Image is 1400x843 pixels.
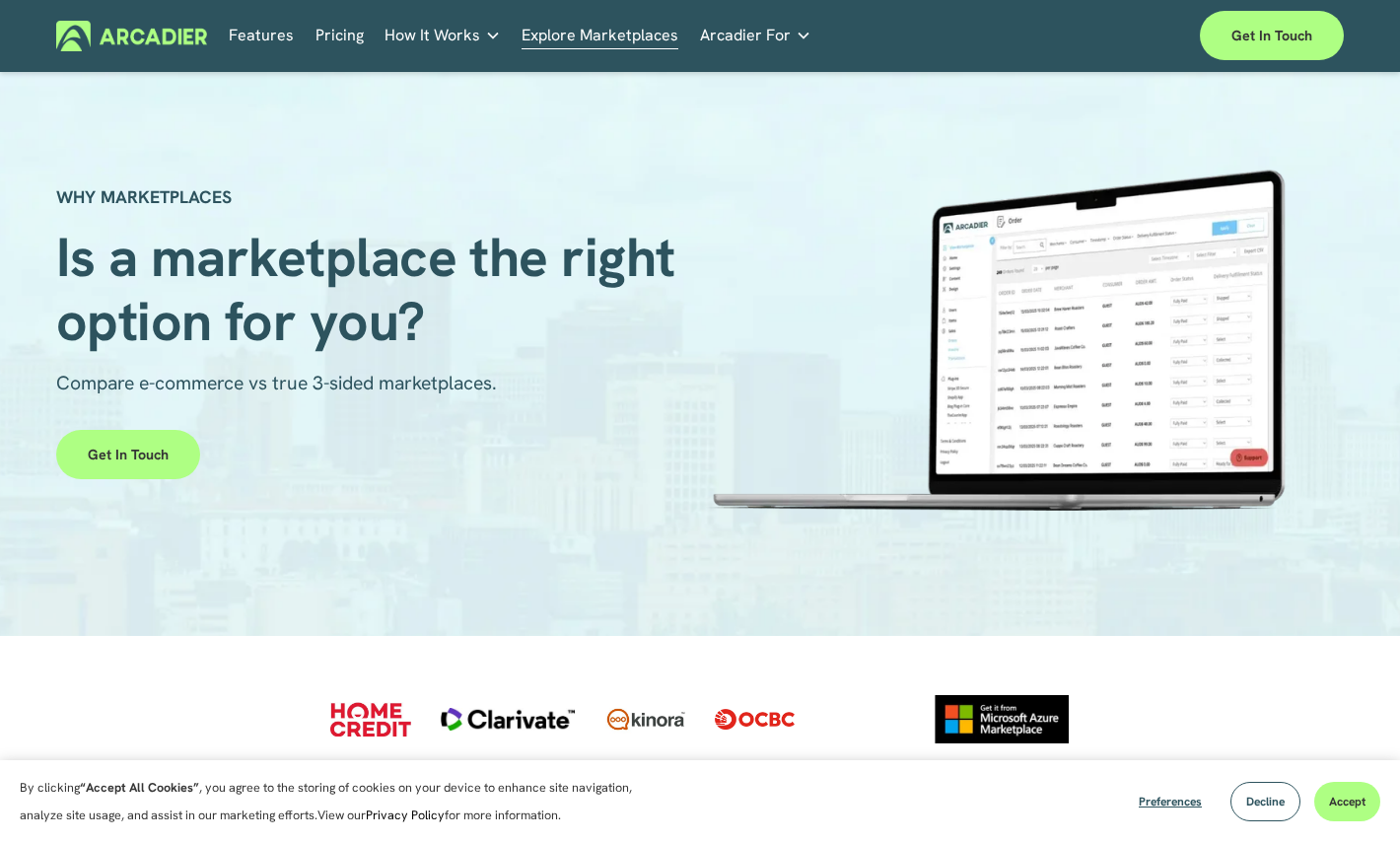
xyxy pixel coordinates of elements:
a: Privacy Policy [366,807,445,823]
strong: “Accept All Cookies” [80,779,199,796]
span: Decline [1246,794,1285,809]
span: Preferences [1139,794,1202,809]
button: Preferences [1124,782,1217,821]
p: By clicking , you agree to the storing of cookies on your device to enhance site navigation, anal... [20,774,661,829]
a: folder dropdown [700,21,811,51]
img: Arcadier [56,21,207,51]
strong: WHY MARKETPLACES [56,185,232,208]
span: How It Works [385,22,480,49]
button: Accept [1314,782,1380,821]
span: Compare e-commerce vs true 3-sided marketplaces. [56,371,497,395]
span: Arcadier For [700,22,791,49]
a: Get in touch [56,430,200,479]
a: Get in touch [1200,11,1344,60]
span: Accept [1329,794,1365,809]
a: Pricing [315,21,364,51]
a: Features [229,21,294,51]
button: Decline [1230,782,1300,821]
a: Explore Marketplaces [522,21,678,51]
span: Is a marketplace the right option for you? [56,222,688,357]
a: folder dropdown [385,21,501,51]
